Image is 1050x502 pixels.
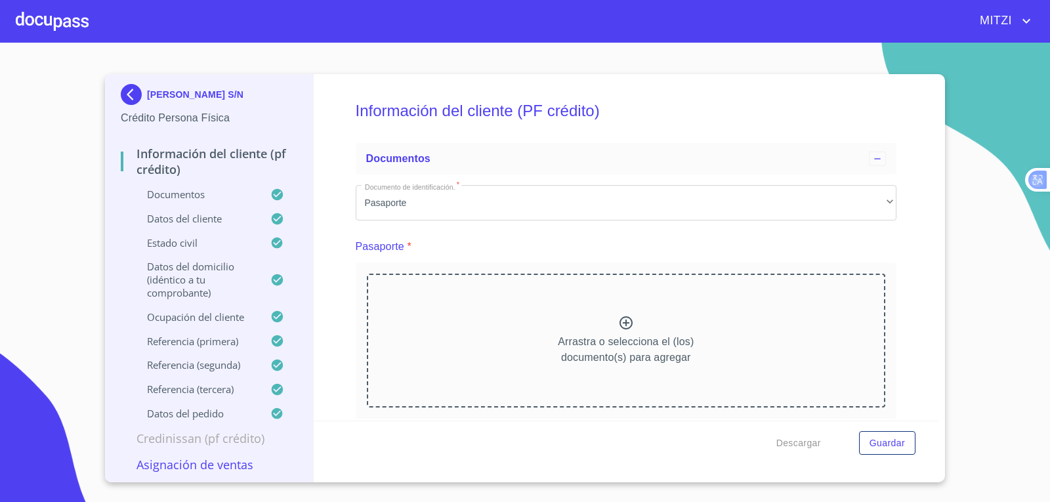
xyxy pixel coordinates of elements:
p: Credinissan (PF crédito) [121,430,297,446]
div: Documentos [356,143,897,175]
button: Descargar [771,431,826,455]
p: [PERSON_NAME] S/N [147,89,243,100]
p: Arrastra o selecciona el (los) documento(s) para agregar [558,334,694,366]
p: Información del cliente (PF crédito) [121,146,297,177]
p: Estado Civil [121,236,270,249]
p: Referencia (primera) [121,335,270,348]
p: Datos del pedido [121,407,270,420]
p: Referencia (segunda) [121,358,270,371]
span: Descargar [776,435,821,451]
p: Ocupación del Cliente [121,310,270,324]
span: MITZI [970,10,1018,31]
div: Pasaporte [356,185,897,220]
button: account of current user [970,10,1034,31]
span: Guardar [870,435,905,451]
div: [PERSON_NAME] S/N [121,84,297,110]
img: Docupass spot blue [121,84,147,105]
h5: Información del cliente (PF crédito) [356,84,897,138]
p: Referencia (tercera) [121,383,270,396]
p: Pasaporte [356,239,404,255]
span: Documentos [366,153,430,164]
p: Datos del cliente [121,212,270,225]
p: Documentos [121,188,270,201]
p: Datos del domicilio (idéntico a tu comprobante) [121,260,270,299]
button: Guardar [859,431,915,455]
p: Crédito Persona Física [121,110,297,126]
p: Asignación de Ventas [121,457,297,472]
